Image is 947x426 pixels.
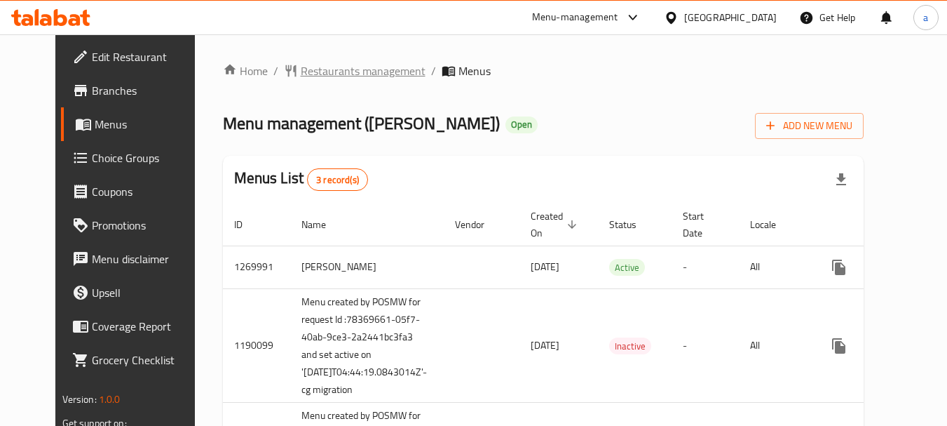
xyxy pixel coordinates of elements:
td: - [672,288,739,403]
a: Edit Restaurant [61,40,214,74]
li: / [431,62,436,79]
nav: breadcrumb [223,62,864,79]
span: Start Date [683,208,722,241]
button: more [822,329,856,363]
div: Export file [824,163,858,197]
div: Open [505,117,538,133]
td: 1190099 [223,288,290,403]
div: Menu-management [532,9,618,26]
td: Menu created by POSMW for request Id :78369661-05f7-40ab-9ce3-2a2441bc3fa3 and set active on '[DA... [290,288,444,403]
a: Promotions [61,208,214,242]
a: Menus [61,107,214,141]
span: 3 record(s) [308,173,367,187]
span: Version: [62,390,97,408]
span: Upsell [92,284,203,301]
span: 1.0.0 [99,390,121,408]
a: Home [223,62,268,79]
span: Name [301,216,344,233]
td: [PERSON_NAME] [290,246,444,288]
div: [GEOGRAPHIC_DATA] [684,10,777,25]
a: Grocery Checklist [61,343,214,377]
span: Active [609,260,645,276]
li: / [273,62,278,79]
span: Choice Groups [92,149,203,166]
a: Coupons [61,175,214,208]
span: Restaurants management [301,62,425,79]
a: Choice Groups [61,141,214,175]
span: Branches [92,82,203,99]
a: Menu disclaimer [61,242,214,276]
span: [DATE] [531,336,559,354]
span: Status [609,216,655,233]
h2: Menus List [234,168,368,191]
span: Open [505,119,538,131]
span: Menus [458,62,491,79]
span: a [923,10,928,25]
div: Total records count [307,168,368,191]
button: Change Status [856,251,890,284]
td: All [739,246,811,288]
button: more [822,251,856,284]
span: Coverage Report [92,318,203,335]
td: All [739,288,811,403]
a: Coverage Report [61,309,214,343]
div: Inactive [609,338,651,354]
span: Promotions [92,217,203,234]
a: Branches [61,74,214,107]
span: Add New Menu [766,117,852,135]
a: Upsell [61,276,214,309]
span: Created On [531,208,581,241]
span: Coupons [92,183,203,200]
span: Menu disclaimer [92,251,203,267]
span: Inactive [609,338,651,354]
span: Edit Restaurant [92,48,203,65]
span: Vendor [455,216,503,233]
span: Grocery Checklist [92,352,203,368]
span: Menus [95,116,203,133]
span: Menu management ( [PERSON_NAME] ) [223,107,500,139]
span: ID [234,216,261,233]
button: Change Status [856,329,890,363]
span: Locale [750,216,794,233]
button: Add New Menu [755,113,864,139]
span: [DATE] [531,258,559,276]
td: - [672,246,739,288]
a: Restaurants management [284,62,425,79]
td: 1269991 [223,246,290,288]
